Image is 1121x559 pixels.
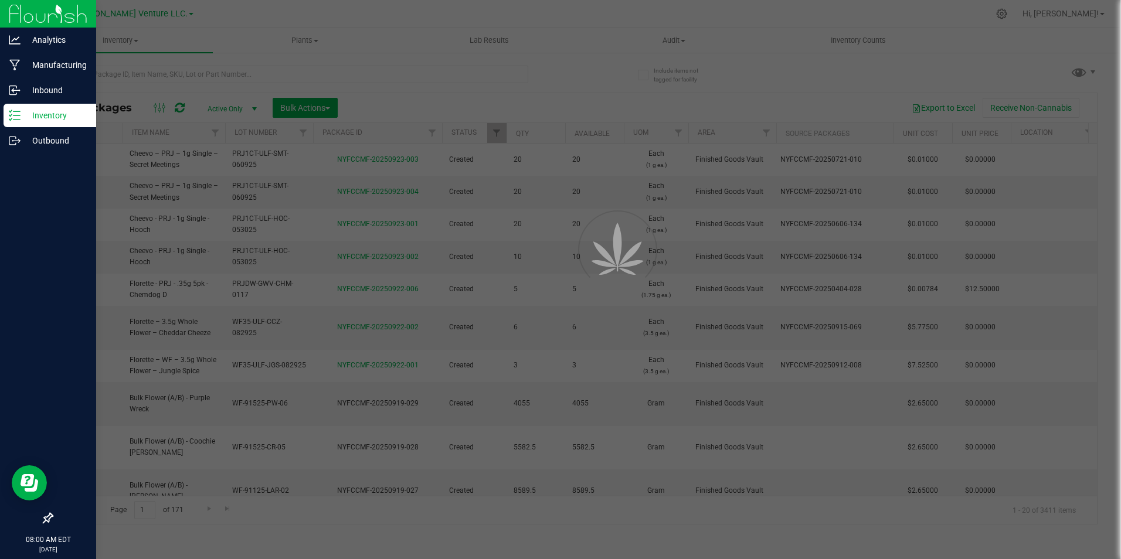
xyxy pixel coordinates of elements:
[21,83,91,97] p: Inbound
[12,465,47,500] iframe: Resource center
[21,108,91,122] p: Inventory
[9,110,21,121] inline-svg: Inventory
[9,59,21,71] inline-svg: Manufacturing
[9,84,21,96] inline-svg: Inbound
[5,534,91,545] p: 08:00 AM EDT
[5,545,91,554] p: [DATE]
[9,135,21,146] inline-svg: Outbound
[21,134,91,148] p: Outbound
[21,58,91,72] p: Manufacturing
[9,34,21,46] inline-svg: Analytics
[21,33,91,47] p: Analytics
